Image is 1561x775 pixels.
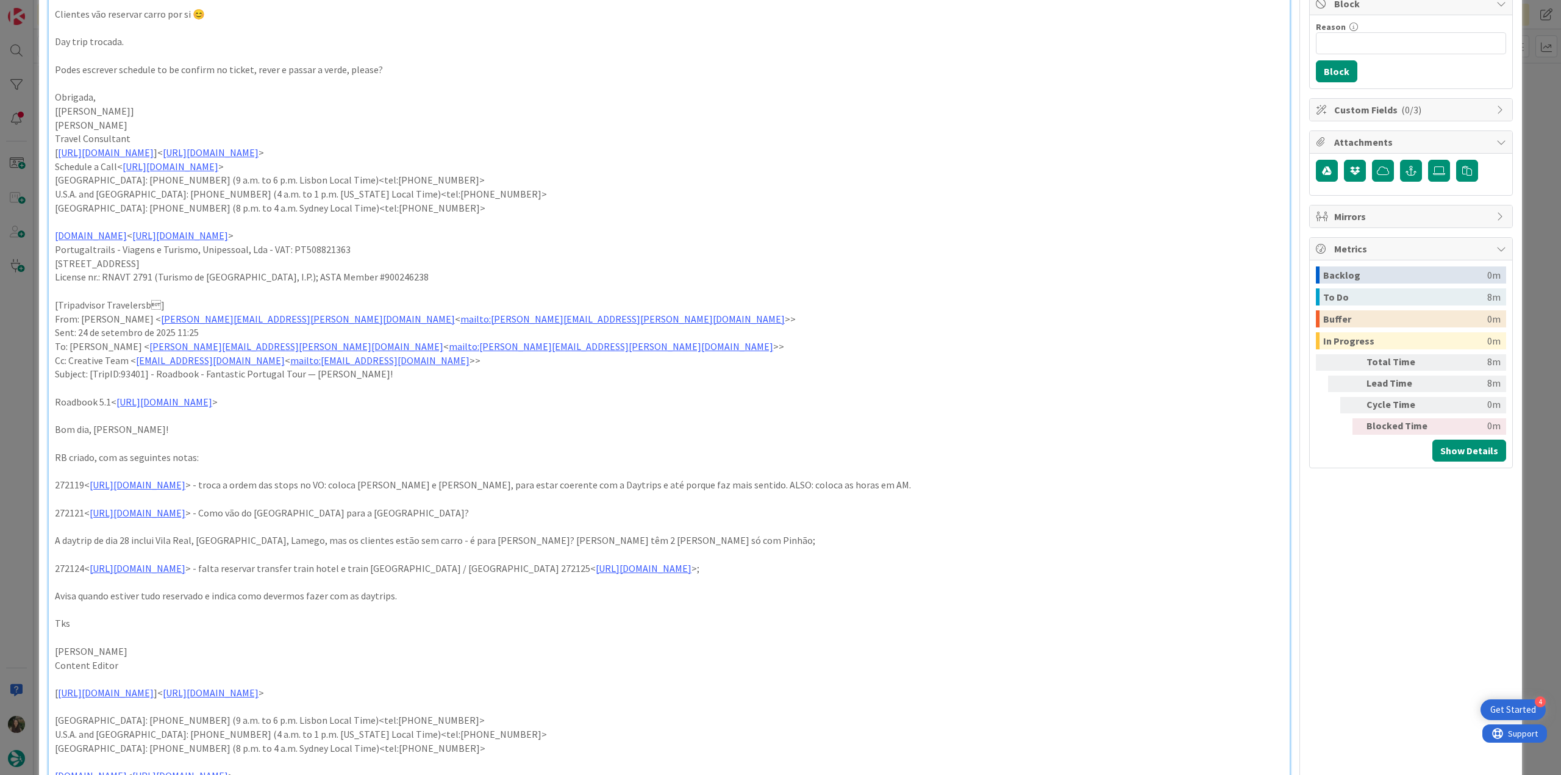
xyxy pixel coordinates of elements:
[55,146,1284,160] p: [ ]< >
[1438,397,1501,413] div: 0m
[55,173,1284,187] p: [GEOGRAPHIC_DATA]: [PHONE_NUMBER] (9 a.m. to 6 p.m. Lisbon Local Time)<tel:[PHONE_NUMBER]>
[1323,288,1487,305] div: To Do
[90,562,185,574] a: [URL][DOMAIN_NAME]
[1366,418,1434,435] div: Blocked Time
[55,659,1284,673] p: Content Editor
[1366,354,1434,371] div: Total Time
[1323,332,1487,349] div: In Progress
[90,479,185,491] a: [URL][DOMAIN_NAME]
[26,2,55,16] span: Support
[55,686,1284,700] p: [ ]< >
[55,616,1284,630] p: Tks
[290,354,470,366] a: mailto:[EMAIL_ADDRESS][DOMAIN_NAME]
[1401,104,1421,116] span: ( 0/3 )
[161,313,455,325] a: [PERSON_NAME][EMAIL_ADDRESS][PERSON_NAME][DOMAIN_NAME]
[1334,241,1490,256] span: Metrics
[1323,266,1487,284] div: Backlog
[460,313,785,325] a: mailto:[PERSON_NAME][EMAIL_ADDRESS][PERSON_NAME][DOMAIN_NAME]
[55,160,1284,174] p: Schedule a Call< >
[55,257,1284,271] p: [STREET_ADDRESS]
[55,229,127,241] a: [DOMAIN_NAME]
[55,645,1284,659] p: [PERSON_NAME]
[1487,266,1501,284] div: 0m
[1316,60,1357,82] button: Block
[116,396,212,408] a: [URL][DOMAIN_NAME]
[163,146,259,159] a: [URL][DOMAIN_NAME]
[55,104,1284,118] p: [[PERSON_NAME]]
[55,741,1284,755] p: [GEOGRAPHIC_DATA]: [PHONE_NUMBER] (8 p.m. to 4 a.m. Sydney Local Time)<tel:[PHONE_NUMBER]>
[1481,699,1546,720] div: Open Get Started checklist, remaining modules: 4
[55,506,1284,520] p: 272121< > - Como vão do [GEOGRAPHIC_DATA] para a [GEOGRAPHIC_DATA]?
[55,63,1284,77] p: Podes escrever schedule to be confirm no ticket, rever e passar a verde, please?
[1487,310,1501,327] div: 0m
[1487,288,1501,305] div: 8m
[55,201,1284,215] p: [GEOGRAPHIC_DATA]: [PHONE_NUMBER] (8 p.m. to 4 a.m. Sydney Local Time)<tel:[PHONE_NUMBER]>
[55,312,1284,326] p: From: [PERSON_NAME] < < >>
[1316,21,1346,32] label: Reason
[55,451,1284,465] p: RB criado, com as seguintes notas:
[55,243,1284,257] p: Portugaltrails - Viagens e Turismo, Unipessoal, Lda - VAT: PT508821363
[55,7,1284,21] p: Clientes vão reservar carro por si 😊
[58,687,154,699] a: [URL][DOMAIN_NAME]
[55,326,1284,340] p: Sent: 24 de setembro de 2025 11:25
[55,534,1284,548] p: A daytrip de dia 28 inclui Vila Real, [GEOGRAPHIC_DATA], Lamego, mas os clientes estão sem carro ...
[55,118,1284,132] p: [PERSON_NAME]
[55,132,1284,146] p: Travel Consultant
[55,589,1284,603] p: Avisa quando estiver tudo reservado e indica como devermos fazer com as daytrips.
[55,354,1284,368] p: Cc: Creative Team < < >>
[1487,332,1501,349] div: 0m
[1438,354,1501,371] div: 8m
[163,687,259,699] a: [URL][DOMAIN_NAME]
[55,727,1284,741] p: U.S.A. and [GEOGRAPHIC_DATA]: [PHONE_NUMBER] (4 a.m. to 1 p.m. [US_STATE] Local Time)<tel:[PHONE_...
[55,90,1284,104] p: Obrigada,
[55,562,1284,576] p: 272124< > - falta reservar transfer train hotel e train [GEOGRAPHIC_DATA] / [GEOGRAPHIC_DATA] 272...
[449,340,773,352] a: mailto:[PERSON_NAME][EMAIL_ADDRESS][PERSON_NAME][DOMAIN_NAME]
[1334,102,1490,117] span: Custom Fields
[1438,418,1501,435] div: 0m
[123,160,218,173] a: [URL][DOMAIN_NAME]
[1334,135,1490,149] span: Attachments
[55,478,1284,492] p: 272119< > - troca a ordem das stops no VO: coloca [PERSON_NAME] e [PERSON_NAME], para estar coere...
[1490,704,1536,716] div: Get Started
[55,713,1284,727] p: [GEOGRAPHIC_DATA]: [PHONE_NUMBER] (9 a.m. to 6 p.m. Lisbon Local Time)<tel:[PHONE_NUMBER]>
[136,354,285,366] a: [EMAIL_ADDRESS][DOMAIN_NAME]
[90,507,185,519] a: [URL][DOMAIN_NAME]
[58,146,154,159] a: [URL][DOMAIN_NAME]
[1438,376,1501,392] div: 8m
[1535,696,1546,707] div: 4
[596,562,691,574] a: [URL][DOMAIN_NAME]
[55,229,1284,243] p: < >
[55,298,1284,312] p: [Tripadvisor Travelersb]
[149,340,443,352] a: [PERSON_NAME][EMAIL_ADDRESS][PERSON_NAME][DOMAIN_NAME]
[1334,209,1490,224] span: Mirrors
[132,229,228,241] a: [URL][DOMAIN_NAME]
[1432,440,1506,462] button: Show Details
[55,423,1284,437] p: Bom dia, [PERSON_NAME]!
[55,340,1284,354] p: To: [PERSON_NAME] < < >>
[55,35,1284,49] p: Day trip trocada.
[55,367,1284,381] p: Subject: [TripID:93401] - Roadbook - Fantastic Portugal Tour — [PERSON_NAME]!
[1366,397,1434,413] div: Cycle Time
[1323,310,1487,327] div: Buffer
[1366,376,1434,392] div: Lead Time
[55,187,1284,201] p: U.S.A. and [GEOGRAPHIC_DATA]: [PHONE_NUMBER] (4 a.m. to 1 p.m. [US_STATE] Local Time)<tel:[PHONE_...
[55,395,1284,409] p: Roadbook 5.1< >
[55,270,1284,284] p: License nr.: RNAVT 2791 (Turismo de [GEOGRAPHIC_DATA], I.P.); ASTA Member #900246238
